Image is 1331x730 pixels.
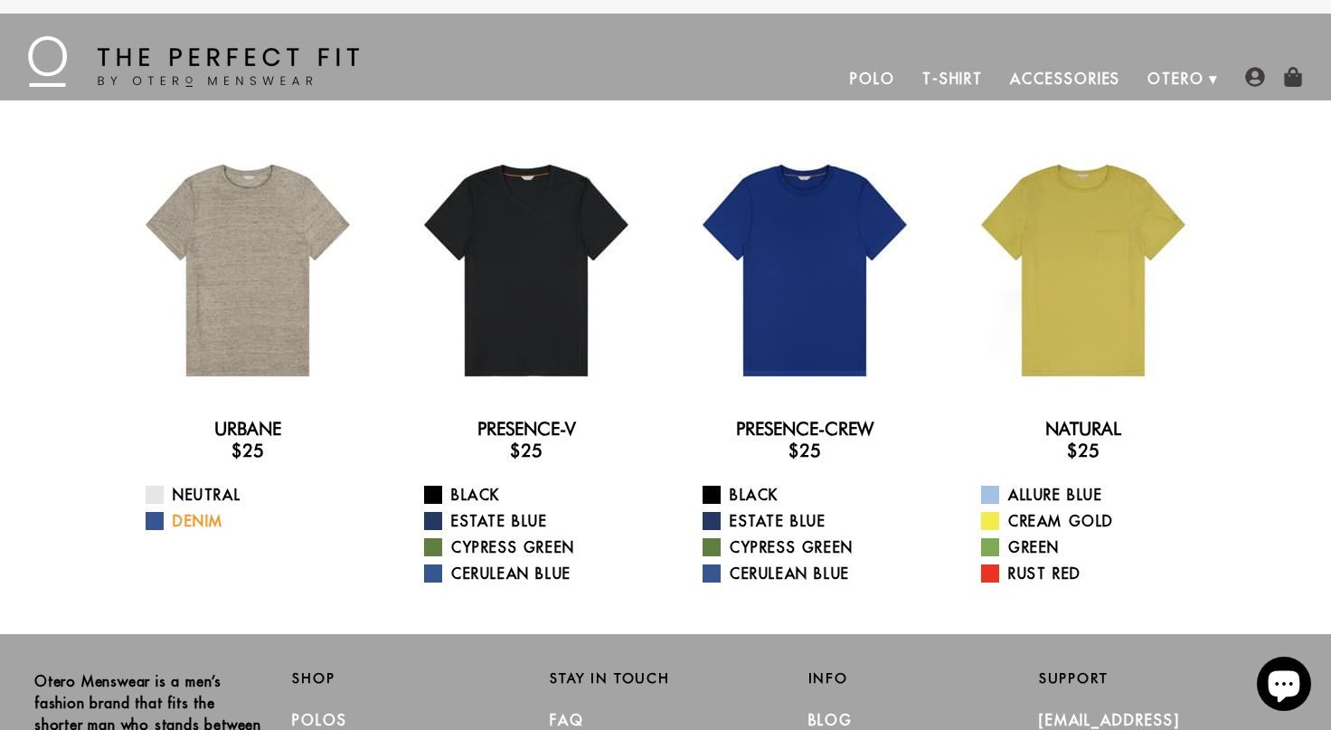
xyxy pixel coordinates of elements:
a: Black [424,484,651,506]
img: The Perfect Fit - by Otero Menswear - Logo [28,36,359,87]
h2: Stay in Touch [550,670,780,687]
a: Blog [808,711,854,729]
a: Accessories [996,57,1134,100]
a: Estate Blue [424,510,651,532]
a: Urbane [214,418,281,440]
a: Polo [836,57,909,100]
a: Polos [292,711,347,729]
a: Presence-Crew [736,418,873,440]
a: Presence-V [477,418,576,440]
a: Natural [1045,418,1121,440]
h3: $25 [680,440,930,461]
inbox-online-store-chat: Shopify online store chat [1251,657,1317,716]
a: Cerulean Blue [703,563,930,584]
a: Cerulean Blue [424,563,651,584]
img: user-account-icon.png [1245,67,1265,87]
a: Neutral [146,484,373,506]
h3: $25 [401,440,651,461]
h2: Support [1039,670,1297,687]
a: Black [703,484,930,506]
a: Allure Blue [981,484,1208,506]
h2: Shop [292,670,523,687]
a: Cream Gold [981,510,1208,532]
a: Otero [1134,57,1218,100]
a: Cypress Green [703,536,930,558]
img: shopping-bag-icon.png [1283,67,1303,87]
a: Green [981,536,1208,558]
h2: Info [808,670,1039,687]
a: FAQ [550,711,584,729]
a: T-Shirt [909,57,996,100]
h3: $25 [123,440,373,461]
a: Denim [146,510,373,532]
a: Cypress Green [424,536,651,558]
a: Estate Blue [703,510,930,532]
a: Rust Red [981,563,1208,584]
h3: $25 [958,440,1208,461]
